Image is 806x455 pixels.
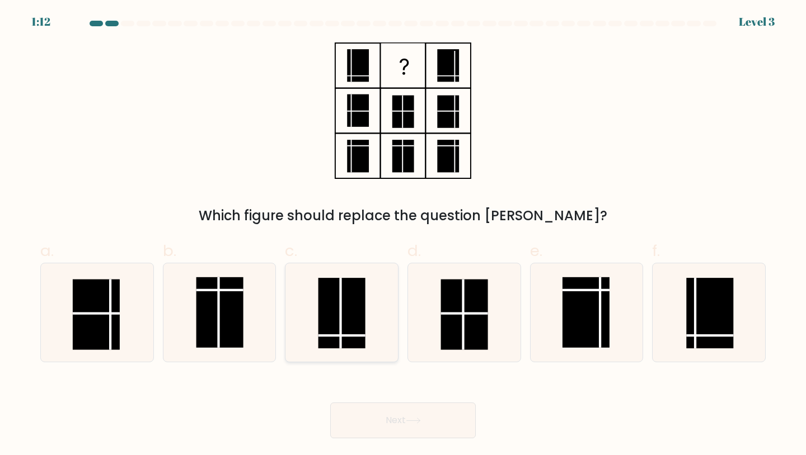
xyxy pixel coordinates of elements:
span: f. [652,240,660,262]
span: d. [407,240,421,262]
div: Which figure should replace the question [PERSON_NAME]? [47,206,759,226]
div: 1:12 [31,13,50,30]
span: a. [40,240,54,262]
span: e. [530,240,542,262]
span: c. [285,240,297,262]
div: Level 3 [739,13,775,30]
button: Next [330,402,476,438]
span: b. [163,240,176,262]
